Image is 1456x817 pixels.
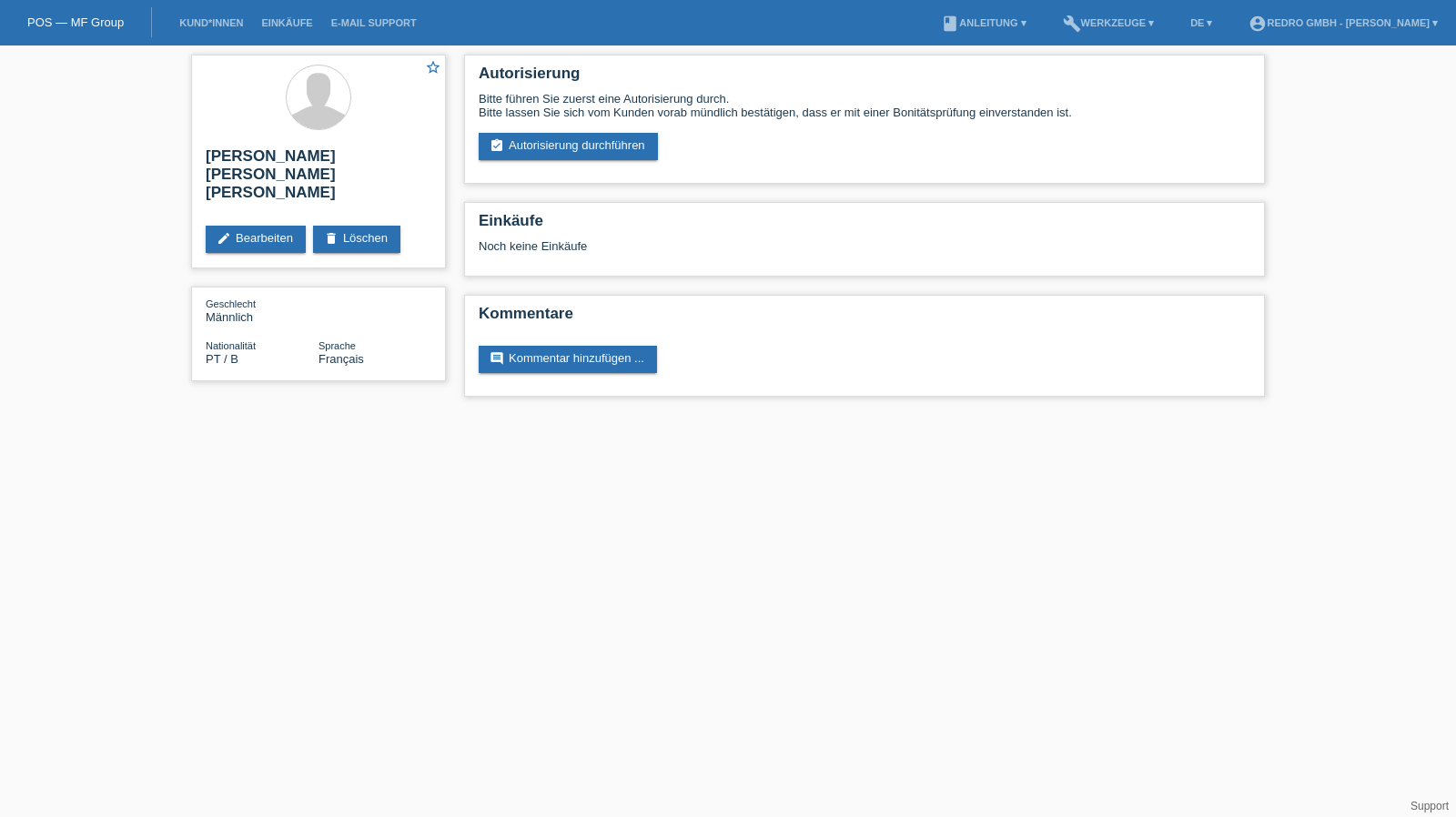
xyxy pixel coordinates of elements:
a: Support [1410,800,1449,812]
div: Männlich [206,297,318,324]
i: delete [324,231,339,246]
span: Geschlecht [206,298,256,309]
i: build [1063,15,1081,33]
span: Portugal / B / 21.05.2011 [206,352,238,366]
i: account_circle [1249,15,1267,33]
span: Nationalität [206,340,256,351]
a: editBearbeiten [206,226,306,253]
a: Kund*innen [170,17,252,28]
h2: Einkäufe [479,212,1250,239]
a: Einkäufe [252,17,321,28]
a: POS — MF Group [27,15,124,29]
h2: [PERSON_NAME] [PERSON_NAME] [PERSON_NAME] [206,147,431,211]
a: assignment_turned_inAutorisierung durchführen [479,133,658,160]
a: DE ▾ [1181,17,1221,28]
a: deleteLöschen [313,226,400,253]
a: buildWerkzeuge ▾ [1054,17,1164,28]
h2: Kommentare [479,305,1250,332]
h2: Autorisierung [479,65,1250,92]
span: Français [318,352,364,366]
i: comment [490,351,504,366]
a: E-Mail Support [322,17,426,28]
i: assignment_turned_in [490,138,504,153]
div: Noch keine Einkäufe [479,239,1250,267]
div: Bitte führen Sie zuerst eine Autorisierung durch. Bitte lassen Sie sich vom Kunden vorab mündlich... [479,92,1250,119]
span: Sprache [318,340,356,351]
a: bookAnleitung ▾ [932,17,1035,28]
a: account_circleRedro GmbH - [PERSON_NAME] ▾ [1239,17,1447,28]
i: star_border [425,59,441,76]
a: commentKommentar hinzufügen ... [479,346,657,373]
i: edit [217,231,231,246]
a: star_border [425,59,441,78]
i: book [941,15,959,33]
